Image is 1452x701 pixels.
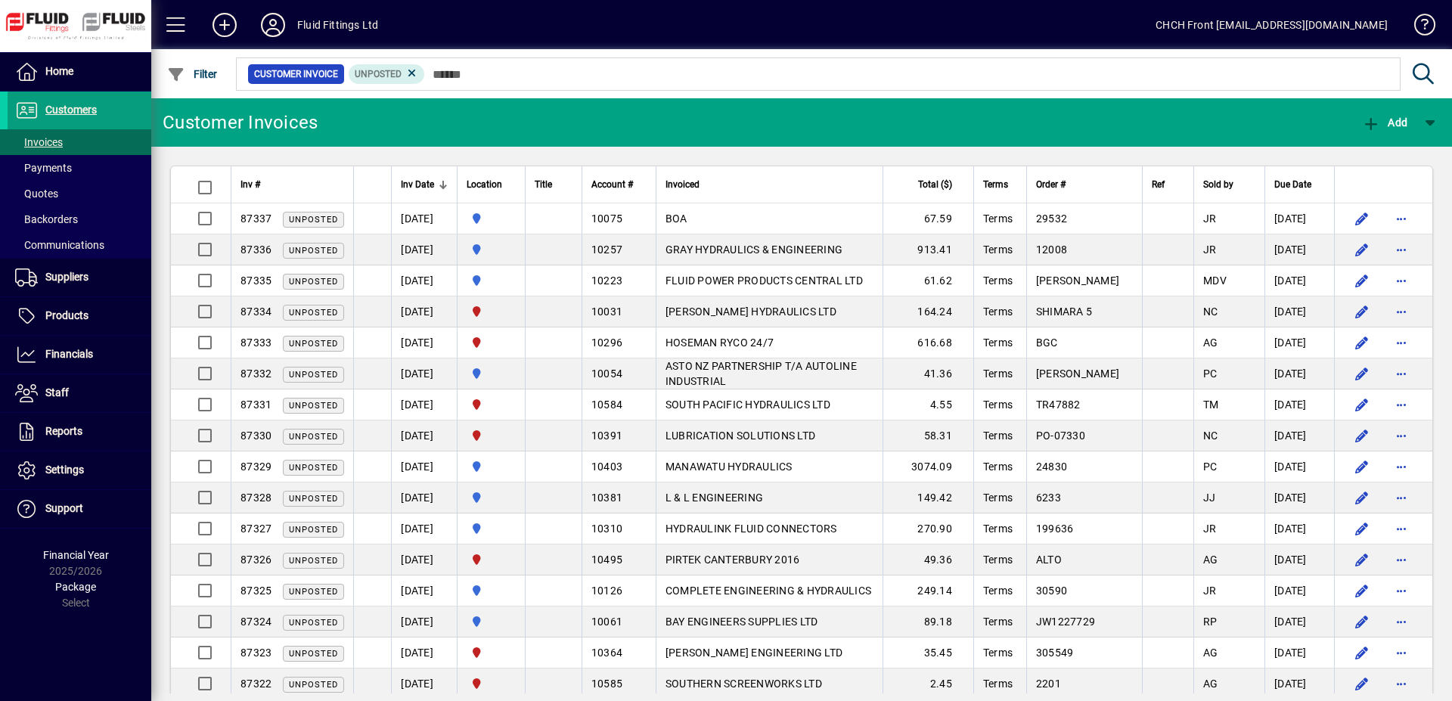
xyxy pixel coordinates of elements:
span: BAY ENGINEERS SUPPLIES LTD [665,616,818,628]
td: 58.31 [883,420,973,451]
span: 10364 [591,647,622,659]
a: Knowledge Base [1403,3,1433,52]
span: 87332 [240,368,271,380]
div: Inv Date [401,176,448,193]
span: JJ [1203,492,1216,504]
button: Edit [1350,237,1374,262]
span: Unposted [289,649,338,659]
span: Customer Invoice [254,67,338,82]
span: AUCKLAND [467,520,516,537]
td: [DATE] [1264,389,1334,420]
span: JW1227729 [1036,616,1095,628]
span: JR [1203,585,1217,597]
span: Due Date [1274,176,1311,193]
span: 87328 [240,492,271,504]
span: SOUTHERN SCREENWORKS LTD [665,678,822,690]
span: Title [535,176,552,193]
td: [DATE] [391,327,457,358]
td: [DATE] [391,482,457,513]
span: AG [1203,647,1218,659]
span: 87327 [240,523,271,535]
a: Payments [8,155,151,181]
span: Terms [983,492,1013,504]
span: 10061 [591,616,622,628]
button: Edit [1350,299,1374,324]
button: Edit [1350,672,1374,696]
span: Support [45,502,83,514]
td: 164.24 [883,296,973,327]
span: Location [467,176,502,193]
span: Unposted [289,494,338,504]
td: 67.59 [883,203,973,234]
span: Customers [45,104,97,116]
span: MDV [1203,275,1227,287]
span: Unposted [289,680,338,690]
span: Terms [983,616,1013,628]
span: Terms [983,306,1013,318]
span: 87325 [240,585,271,597]
span: Terms [983,399,1013,411]
td: [DATE] [1264,234,1334,265]
span: HYDRAULINK FLUID CONNECTORS [665,523,837,535]
td: [DATE] [391,575,457,606]
span: 29532 [1036,212,1067,225]
span: 6233 [1036,492,1061,504]
td: [DATE] [1264,482,1334,513]
span: 87326 [240,554,271,566]
td: [DATE] [391,668,457,699]
span: 87329 [240,461,271,473]
td: [DATE] [391,358,457,389]
td: [DATE] [1264,296,1334,327]
span: TR47882 [1036,399,1081,411]
span: GRAY HYDRAULICS & ENGINEERING [665,243,842,256]
td: 3074.09 [883,451,973,482]
span: Unposted [289,215,338,225]
a: Invoices [8,129,151,155]
span: AUCKLAND [467,365,516,382]
span: Terms [983,554,1013,566]
span: Unposted [289,246,338,256]
span: AUCKLAND [467,272,516,289]
td: [DATE] [1264,544,1334,575]
span: Account # [591,176,633,193]
button: Edit [1350,609,1374,634]
td: [DATE] [1264,606,1334,637]
span: Terms [983,212,1013,225]
span: PC [1203,461,1218,473]
td: [DATE] [391,203,457,234]
td: 2.45 [883,668,973,699]
span: PC [1203,368,1218,380]
td: 149.42 [883,482,973,513]
button: Edit [1350,268,1374,293]
span: Suppliers [45,271,88,283]
td: [DATE] [391,544,457,575]
td: [DATE] [1264,451,1334,482]
span: Unposted [289,556,338,566]
span: 10223 [591,275,622,287]
span: ALTO [1036,554,1062,566]
span: 10403 [591,461,622,473]
span: Invoiced [665,176,700,193]
button: More options [1389,330,1413,355]
td: 616.68 [883,327,973,358]
div: Customer Invoices [163,110,318,135]
td: [DATE] [391,265,457,296]
span: AUCKLAND [467,613,516,630]
span: Unposted [289,401,338,411]
td: [DATE] [1264,358,1334,389]
span: RP [1203,616,1218,628]
span: 30590 [1036,585,1067,597]
div: Order # [1036,176,1133,193]
td: [DATE] [391,296,457,327]
span: ASTO NZ PARTNERSHIP T/A AUTOLINE INDUSTRIAL [665,360,857,387]
td: [DATE] [1264,668,1334,699]
span: 10054 [591,368,622,380]
td: 61.62 [883,265,973,296]
span: 10257 [591,243,622,256]
span: FLUID FITTINGS CHRISTCHURCH [467,334,516,351]
span: Unposted [289,463,338,473]
td: 4.55 [883,389,973,420]
span: Products [45,309,88,321]
span: SHIMARA 5 [1036,306,1092,318]
span: 24830 [1036,461,1067,473]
